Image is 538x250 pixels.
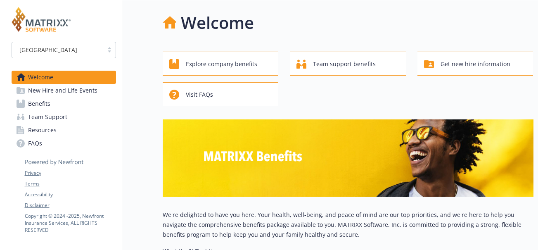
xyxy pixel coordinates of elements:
[25,191,116,198] a: Accessibility
[163,119,533,197] img: overview page banner
[25,212,116,233] p: Copyright © 2024 - 2025 , Newfront Insurance Services, ALL RIGHTS RESERVED
[12,137,116,150] a: FAQs
[12,110,116,124] a: Team Support
[417,52,533,76] button: Get new hire information
[12,124,116,137] a: Resources
[441,56,510,72] span: Get new hire information
[186,56,257,72] span: Explore company benefits
[313,56,376,72] span: Team support benefits
[181,10,254,35] h1: Welcome
[28,137,42,150] span: FAQs
[28,97,50,110] span: Benefits
[25,169,116,177] a: Privacy
[12,84,116,97] a: New Hire and Life Events
[25,202,116,209] a: Disclaimer
[28,71,53,84] span: Welcome
[163,210,533,240] p: We're delighted to have you here. Your health, well-being, and peace of mind are our top prioriti...
[25,180,116,188] a: Terms
[163,82,279,106] button: Visit FAQs
[28,110,67,124] span: Team Support
[16,45,99,54] span: [GEOGRAPHIC_DATA]
[28,84,97,97] span: New Hire and Life Events
[12,71,116,84] a: Welcome
[186,87,213,102] span: Visit FAQs
[290,52,406,76] button: Team support benefits
[163,52,279,76] button: Explore company benefits
[12,97,116,110] a: Benefits
[19,45,77,54] span: [GEOGRAPHIC_DATA]
[28,124,57,137] span: Resources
